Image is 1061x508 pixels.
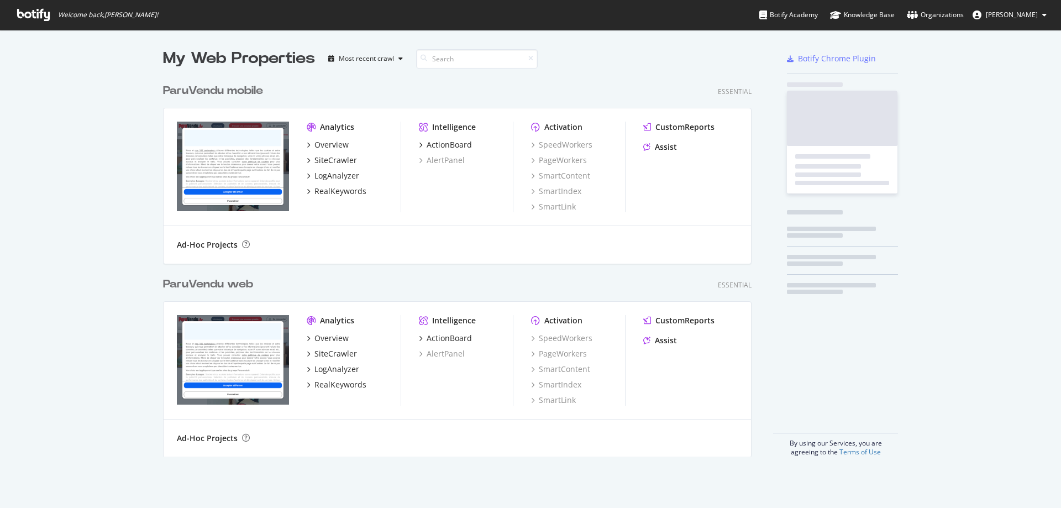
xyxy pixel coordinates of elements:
span: Romain Lemenorel [986,10,1038,19]
a: Terms of Use [839,447,881,457]
a: SpeedWorkers [531,139,592,150]
a: PageWorkers [531,348,587,359]
a: SmartLink [531,395,576,406]
div: ActionBoard [427,333,472,344]
div: Activation [544,315,582,326]
div: RealKeywords [314,379,366,390]
a: ParuVendu mobile [163,83,267,99]
a: SmartIndex [531,379,581,390]
a: SiteCrawler [307,155,357,166]
a: Botify Chrome Plugin [787,53,876,64]
a: Assist [643,335,677,346]
div: Most recent crawl [339,55,394,62]
div: ActionBoard [427,139,472,150]
div: ParuVendu web [163,276,253,292]
a: ActionBoard [419,139,472,150]
span: Welcome back, [PERSON_NAME] ! [58,11,158,19]
div: Intelligence [432,122,476,133]
div: Essential [718,87,752,96]
div: Assist [655,335,677,346]
div: Essential [718,280,752,290]
a: AlertPanel [419,155,465,166]
div: grid [163,70,760,457]
a: RealKeywords [307,379,366,390]
button: [PERSON_NAME] [964,6,1055,24]
div: Organizations [907,9,964,20]
a: Assist [643,142,677,153]
div: My Web Properties [163,48,315,70]
div: ParuVendu mobile [163,83,263,99]
div: RealKeywords [314,186,366,197]
div: By using our Services, you are agreeing to the [773,433,898,457]
a: SiteCrawler [307,348,357,359]
div: Knowledge Base [830,9,895,20]
div: Analytics [320,122,354,133]
div: Ad-Hoc Projects [177,239,238,250]
div: CustomReports [655,122,715,133]
a: SmartIndex [531,186,581,197]
img: www.paruvendu.fr [177,122,289,211]
a: ParuVendu web [163,276,258,292]
div: Botify Chrome Plugin [798,53,876,64]
div: SiteCrawler [314,348,357,359]
a: ActionBoard [419,333,472,344]
div: Overview [314,139,349,150]
a: CustomReports [643,315,715,326]
a: SpeedWorkers [531,333,592,344]
a: SmartLink [531,201,576,212]
div: Analytics [320,315,354,326]
a: AlertPanel [419,348,465,359]
a: CustomReports [643,122,715,133]
div: Activation [544,122,582,133]
div: Ad-Hoc Projects [177,433,238,444]
a: RealKeywords [307,186,366,197]
div: CustomReports [655,315,715,326]
div: Overview [314,333,349,344]
a: Overview [307,139,349,150]
div: LogAnalyzer [314,170,359,181]
a: SmartContent [531,364,590,375]
a: LogAnalyzer [307,364,359,375]
a: LogAnalyzer [307,170,359,181]
a: Overview [307,333,349,344]
a: SmartContent [531,170,590,181]
div: LogAnalyzer [314,364,359,375]
div: Botify Academy [759,9,818,20]
a: PageWorkers [531,155,587,166]
input: Search [416,49,538,69]
div: SiteCrawler [314,155,357,166]
div: Assist [655,142,677,153]
div: Intelligence [432,315,476,326]
img: www.paruvendu.fr [177,315,289,405]
button: Most recent crawl [324,50,407,67]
